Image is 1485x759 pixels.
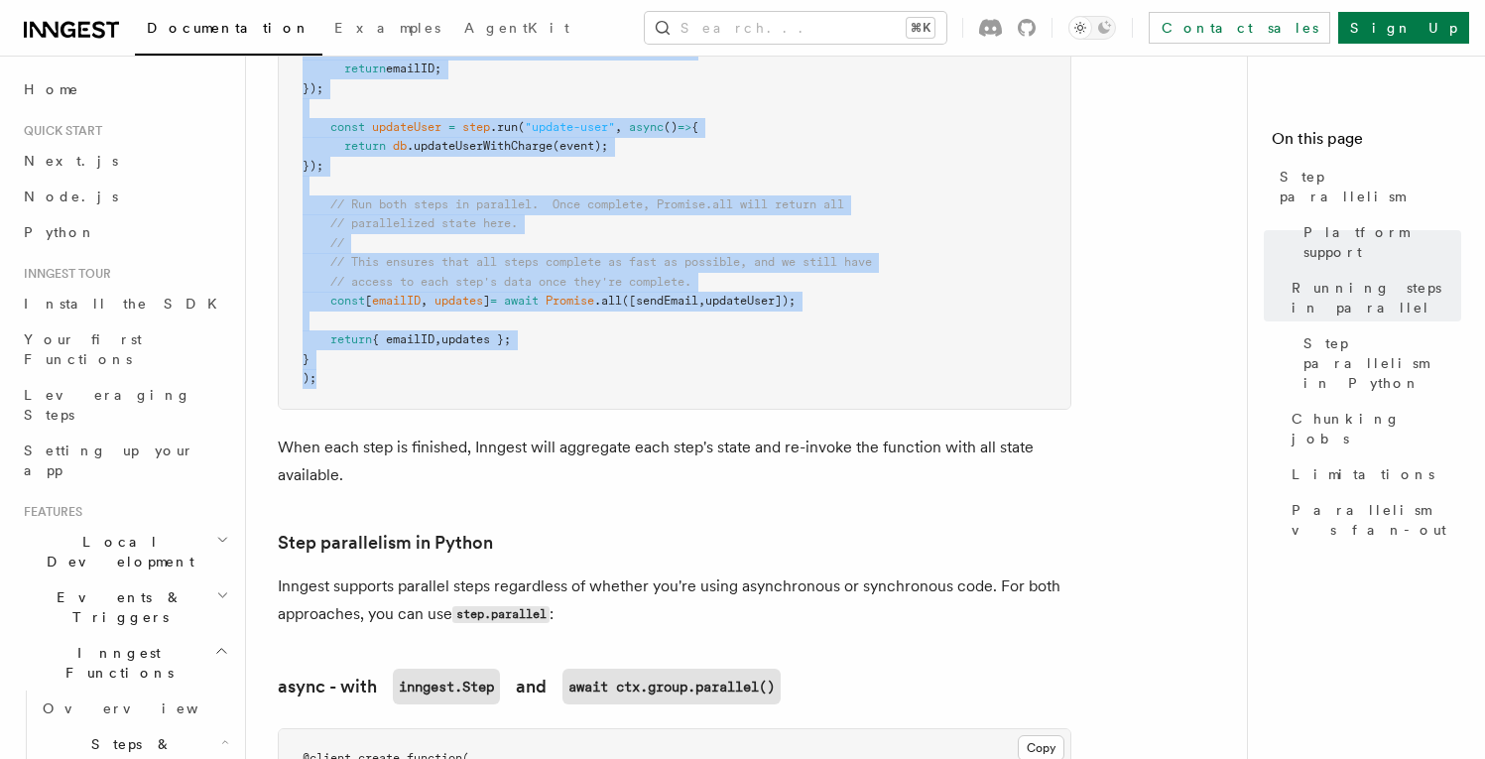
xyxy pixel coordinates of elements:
a: Sign Up [1338,12,1469,44]
span: db [393,139,407,153]
span: }); [303,159,323,173]
a: async - withinngest.Stepandawait ctx.group.parallel() [278,669,781,704]
span: } [303,352,309,366]
span: // [330,236,344,250]
span: Home [24,79,79,99]
span: , [421,294,428,308]
span: // Run both steps in parallel. Once complete, Promise.all will return all [330,197,844,211]
span: Step parallelism in Python [1303,333,1461,393]
span: return [344,62,386,75]
p: When each step is finished, Inngest will aggregate each step's state and re-invoke the function w... [278,434,1071,489]
a: Next.js [16,143,233,179]
span: await [504,294,539,308]
span: Promise [546,294,594,308]
a: Install the SDK [16,286,233,321]
span: Python [24,224,96,240]
a: Your first Functions [16,321,233,377]
span: Inngest tour [16,266,111,282]
span: Inngest Functions [16,643,214,683]
span: Quick start [16,123,102,139]
button: Local Development [16,524,233,579]
span: Chunking jobs [1292,409,1461,448]
button: Inngest Functions [16,635,233,691]
button: Events & Triggers [16,579,233,635]
span: Examples [334,20,440,36]
span: , [615,120,622,134]
button: Toggle dark mode [1068,16,1116,40]
span: Your first Functions [24,331,142,367]
span: Next.js [24,153,118,169]
a: Platform support [1296,214,1461,270]
span: "update-user" [525,120,615,134]
a: Chunking jobs [1284,401,1461,456]
span: .updateUserWithCharge [407,139,553,153]
span: const [330,120,365,134]
span: [ [365,294,372,308]
span: Events & Triggers [16,587,216,627]
span: updates [434,294,483,308]
h4: On this page [1272,127,1461,159]
span: ( [518,120,525,134]
a: Python [16,214,233,250]
button: Search...⌘K [645,12,946,44]
a: Node.js [16,179,233,214]
span: emailID [372,294,421,308]
span: Step parallelism [1280,167,1461,206]
span: () [664,120,678,134]
span: = [490,294,497,308]
span: // This ensures that all steps complete as fast as possible, and we still have [330,255,872,269]
span: .all [594,294,622,308]
span: , [434,332,441,346]
span: step [462,120,490,134]
a: Running steps in parallel [1284,270,1461,325]
span: return [330,332,372,346]
span: Local Development [16,532,216,571]
span: { [691,120,698,134]
a: Documentation [135,6,322,56]
a: Step parallelism in Python [278,529,493,557]
span: (event); [553,139,608,153]
span: Node.js [24,189,118,204]
span: Running steps in parallel [1292,278,1461,317]
span: Documentation [147,20,310,36]
code: await ctx.group.parallel() [562,669,781,704]
span: => [678,120,691,134]
span: Setting up your app [24,443,194,478]
span: async [629,120,664,134]
a: Parallelism vs fan-out [1284,492,1461,548]
a: AgentKit [452,6,581,54]
span: { emailID [372,332,434,346]
a: Home [16,71,233,107]
a: Overview [35,691,233,726]
span: updateUser]); [705,294,796,308]
a: Leveraging Steps [16,377,233,433]
span: AgentKit [464,20,569,36]
span: Limitations [1292,464,1434,484]
span: ([sendEmail [622,294,698,308]
a: Step parallelism [1272,159,1461,214]
span: Leveraging Steps [24,387,191,423]
span: }); [303,81,323,95]
span: emailID; [386,62,441,75]
span: , [698,294,705,308]
span: Parallelism vs fan-out [1292,500,1461,540]
span: Overview [43,700,247,716]
a: Step parallelism in Python [1296,325,1461,401]
a: Examples [322,6,452,54]
span: Platform support [1303,222,1461,262]
kbd: ⌘K [907,18,934,38]
a: Setting up your app [16,433,233,488]
span: = [448,120,455,134]
span: updates }; [441,332,511,346]
span: // parallelized state here. [330,216,518,230]
span: .run [490,120,518,134]
span: // access to each step's data once they're complete. [330,275,691,289]
a: Contact sales [1149,12,1330,44]
span: Features [16,504,82,520]
span: Install the SDK [24,296,229,312]
span: const [330,294,365,308]
code: inngest.Step [393,669,500,704]
p: Inngest supports parallel steps regardless of whether you're using asynchronous or synchronous co... [278,572,1071,629]
span: updateUser [372,120,441,134]
a: Limitations [1284,456,1461,492]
